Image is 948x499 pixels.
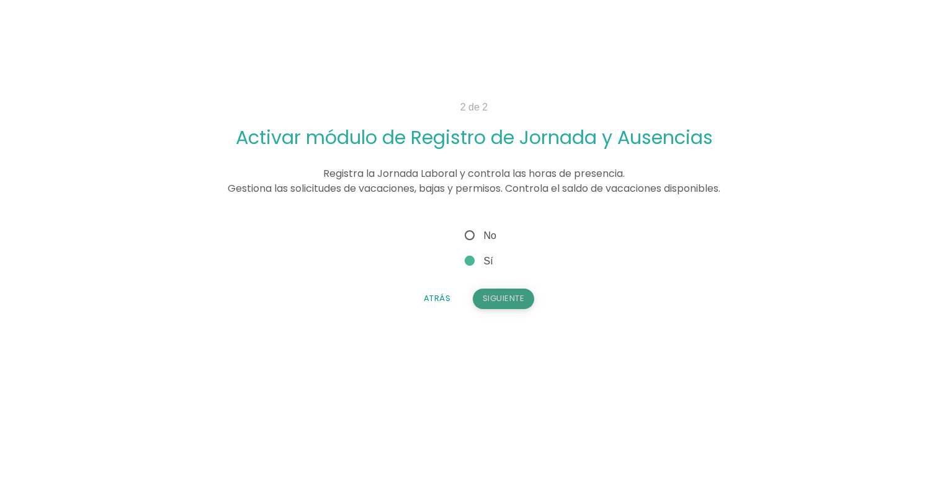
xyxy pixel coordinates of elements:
[462,228,496,243] span: No
[142,100,806,115] p: 2 de 2
[473,289,535,308] button: Siguiente
[414,289,461,308] button: Atrás
[462,253,493,269] span: Sí
[228,166,720,196] span: Registra la Jornada Laboral y controla las horas de presencia. Gestiona las solicitudes de vacaci...
[142,127,806,148] h2: Activar módulo de Registro de Jornada y Ausencias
